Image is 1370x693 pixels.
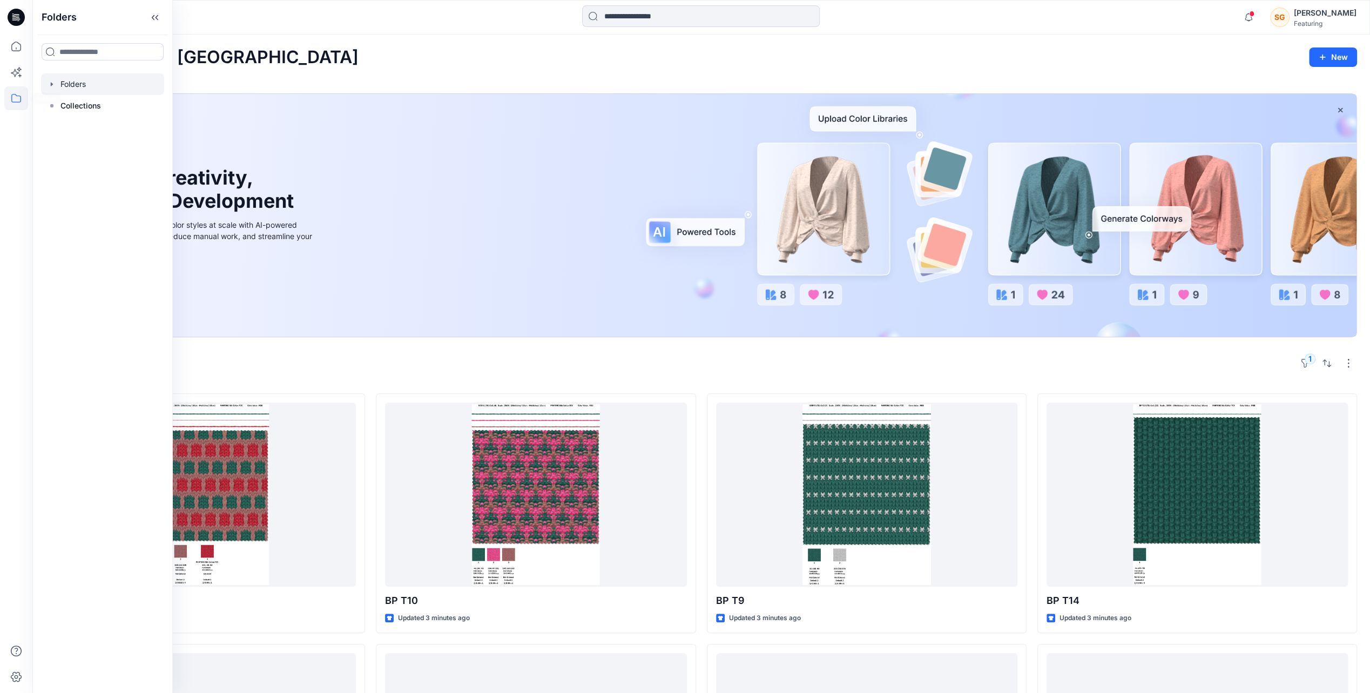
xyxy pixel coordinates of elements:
[716,593,1017,608] p: BP T9
[1297,355,1314,372] button: 1
[55,593,356,608] p: BP T11
[716,403,1017,587] a: BP T9
[398,613,470,624] p: Updated 3 minutes ago
[1294,19,1356,28] div: Featuring
[1047,403,1348,587] a: BP T14
[72,166,299,213] h1: Unleash Creativity, Speed Up Development
[385,593,686,608] p: BP T10
[55,403,356,587] a: BP T11
[72,266,315,288] a: Discover more
[60,99,101,112] p: Collections
[1309,47,1357,67] button: New
[1059,613,1131,624] p: Updated 3 minutes ago
[1294,6,1356,19] div: [PERSON_NAME]
[1270,8,1290,27] div: SG
[1047,593,1348,608] p: BP T14
[729,613,801,624] p: Updated 3 minutes ago
[45,47,359,67] h2: Welcome back, [GEOGRAPHIC_DATA]
[385,403,686,587] a: BP T10
[72,219,315,253] div: Explore ideas faster and recolor styles at scale with AI-powered tools that boost creativity, red...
